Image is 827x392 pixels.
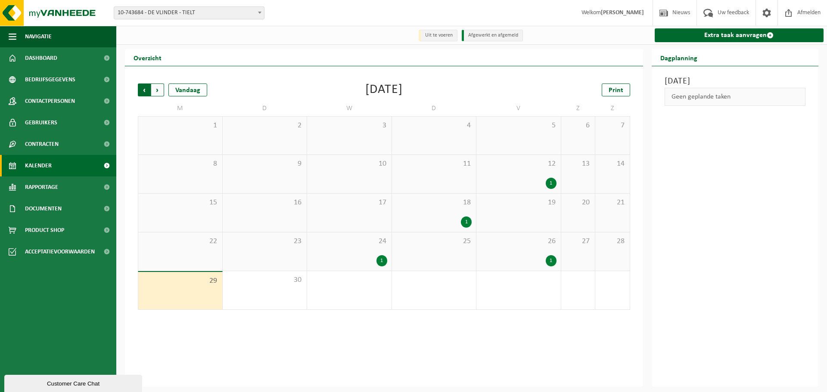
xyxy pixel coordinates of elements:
td: D [392,101,477,116]
span: Navigatie [25,26,52,47]
span: 21 [600,198,625,207]
span: Kalender [25,155,52,176]
span: Contracten [25,133,59,155]
div: 1 [546,255,557,266]
span: 27 [566,237,591,246]
span: 10-743684 - DE VLINDER - TIELT [114,6,264,19]
iframe: chat widget [4,373,144,392]
td: V [476,101,561,116]
span: 2 [227,121,303,130]
span: Contactpersonen [25,90,75,112]
span: 24 [311,237,387,246]
span: 9 [227,159,303,169]
span: 26 [481,237,557,246]
li: Uit te voeren [419,30,457,41]
div: Geen geplande taken [665,88,806,106]
span: 25 [396,237,472,246]
span: Bedrijfsgegevens [25,69,75,90]
span: 10-743684 - DE VLINDER - TIELT [114,7,264,19]
span: Dashboard [25,47,57,69]
span: 13 [566,159,591,169]
span: 19 [481,198,557,207]
span: 1 [143,121,218,130]
a: Extra taak aanvragen [655,28,824,42]
span: Print [609,87,623,94]
div: 1 [461,216,472,228]
span: Gebruikers [25,112,57,133]
h2: Dagplanning [652,49,706,66]
span: 17 [311,198,387,207]
span: 23 [227,237,303,246]
span: Rapportage [25,176,58,198]
span: 6 [566,121,591,130]
a: Print [602,83,630,96]
span: 18 [396,198,472,207]
span: 4 [396,121,472,130]
span: Documenten [25,198,62,219]
td: M [138,101,223,116]
span: 16 [227,198,303,207]
span: 3 [311,121,387,130]
td: W [307,101,392,116]
span: Acceptatievoorwaarden [25,241,95,262]
span: Product Shop [25,219,64,241]
div: Vandaag [168,83,207,96]
div: 1 [546,178,557,189]
span: 5 [481,121,557,130]
span: 29 [143,276,218,286]
span: 12 [481,159,557,169]
span: 7 [600,121,625,130]
li: Afgewerkt en afgemeld [462,30,523,41]
span: 11 [396,159,472,169]
span: 30 [227,275,303,285]
span: Volgende [151,83,164,96]
span: Vorige [138,83,151,96]
span: 15 [143,198,218,207]
div: [DATE] [365,83,403,96]
span: 10 [311,159,387,169]
td: Z [595,101,630,116]
td: Z [561,101,596,116]
span: 28 [600,237,625,246]
span: 8 [143,159,218,169]
h3: [DATE] [665,75,806,88]
div: 1 [376,255,387,266]
strong: [PERSON_NAME] [601,9,644,16]
td: D [223,101,308,116]
h2: Overzicht [125,49,170,66]
span: 20 [566,198,591,207]
span: 22 [143,237,218,246]
span: 14 [600,159,625,169]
